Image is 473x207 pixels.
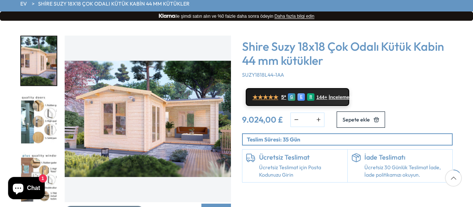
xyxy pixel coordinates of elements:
[259,164,321,178] font: Ücretsiz Teslimat için Posta Kodunuzu Girin
[310,95,312,99] font: R
[21,94,57,144] img: Premiumqualitydoors_3_f0c32a75-f7e9-4cfe-976d-db3d5c21df21_200x200.jpg
[364,164,441,178] font: Ücretsiz 30 Günlük Teslimat İade, İade politikamızı okuyun.
[20,0,27,8] a: EV
[300,95,303,99] font: E
[259,153,310,161] font: Ücretsiz Teslimat
[38,0,190,8] a: Shire Suzy 18x18 Çok Odalı Kütük Kabin 44 mm kütükler
[364,153,405,161] font: İade Teslimatı
[6,177,47,201] inbox-online-store-chat: Shopify çevrimiçi mağaza sohbeti
[242,71,284,78] font: SUZY1818L44-1AA
[242,114,283,125] font: 9.024,00 £
[316,94,327,100] font: 144+
[20,0,27,7] font: EV
[246,88,349,106] a: ★★★★★ 5* G E R 144+ İncelemeler
[337,111,385,128] button: Sepete ekle
[290,95,293,99] font: G
[20,36,57,86] div: 2 / 7
[20,151,57,202] div: 4 / 7
[247,136,300,143] font: Teslim Süresi: 35 Gün
[38,0,190,7] font: Shire Suzy 18x18 Çok Odalı Kütük Kabin 44 mm kütükler
[20,94,57,144] div: 3 / 7
[242,39,444,68] font: Shire Suzy 18x18 Çok Odalı Kütük Kabin 44 mm kütükler
[65,36,231,202] img: Shire Suzy 18x18 Çok Odalı Kütük Ev 44 mm kütükler - En İyi Kulübe
[21,152,57,201] img: Premiumplusqualitywindows_2_f1d4b20c-330e-4752-b710-1a86799ac172_200x200.jpg
[252,94,278,100] font: ★★★★★
[343,116,370,123] font: Sepete ekle
[259,164,344,178] a: Ücretsiz Teslimat için Posta Kodunuzu Girin
[329,94,355,100] font: İncelemeler
[21,36,57,86] img: Suzy3_2x6-2_5S31896-2_64732b6d-1a30-4d9b-a8b3-4f3a95d206a5_200x200.jpg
